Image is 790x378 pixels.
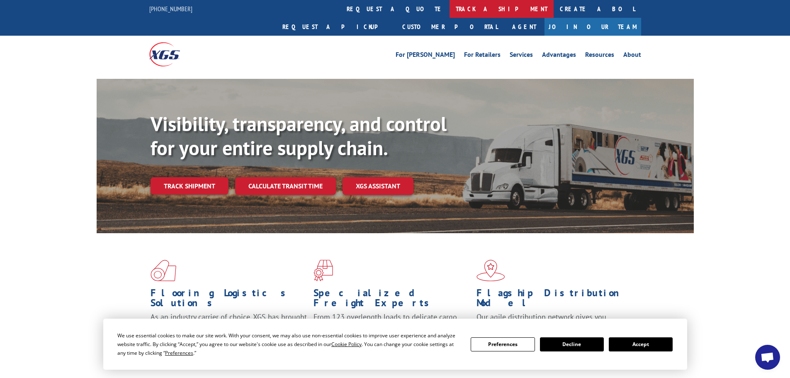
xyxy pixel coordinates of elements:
[476,312,629,332] span: Our agile distribution network gives you nationwide inventory management on demand.
[151,177,228,195] a: Track shipment
[331,341,362,348] span: Cookie Policy
[276,18,396,36] a: Request a pickup
[149,5,192,13] a: [PHONE_NUMBER]
[540,337,604,351] button: Decline
[396,18,504,36] a: Customer Portal
[151,260,176,281] img: xgs-icon-total-supply-chain-intelligence-red
[396,51,455,61] a: For [PERSON_NAME]
[471,337,535,351] button: Preferences
[151,288,307,312] h1: Flooring Logistics Solutions
[464,51,501,61] a: For Retailers
[117,331,461,357] div: We use essential cookies to make our site work. With your consent, we may also use non-essential ...
[609,337,673,351] button: Accept
[504,18,544,36] a: Agent
[151,111,447,161] b: Visibility, transparency, and control for your entire supply chain.
[542,51,576,61] a: Advantages
[585,51,614,61] a: Resources
[235,177,336,195] a: Calculate transit time
[165,349,193,356] span: Preferences
[314,288,470,312] h1: Specialized Freight Experts
[151,312,307,341] span: As an industry carrier of choice, XGS has brought innovation and dedication to flooring logistics...
[510,51,533,61] a: Services
[314,260,333,281] img: xgs-icon-focused-on-flooring-red
[544,18,641,36] a: Join Our Team
[314,312,470,349] p: From 123 overlength loads to delicate cargo, our experienced staff knows the best way to move you...
[755,345,780,370] a: Open chat
[623,51,641,61] a: About
[343,177,413,195] a: XGS ASSISTANT
[103,319,687,370] div: Cookie Consent Prompt
[476,260,505,281] img: xgs-icon-flagship-distribution-model-red
[476,288,633,312] h1: Flagship Distribution Model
